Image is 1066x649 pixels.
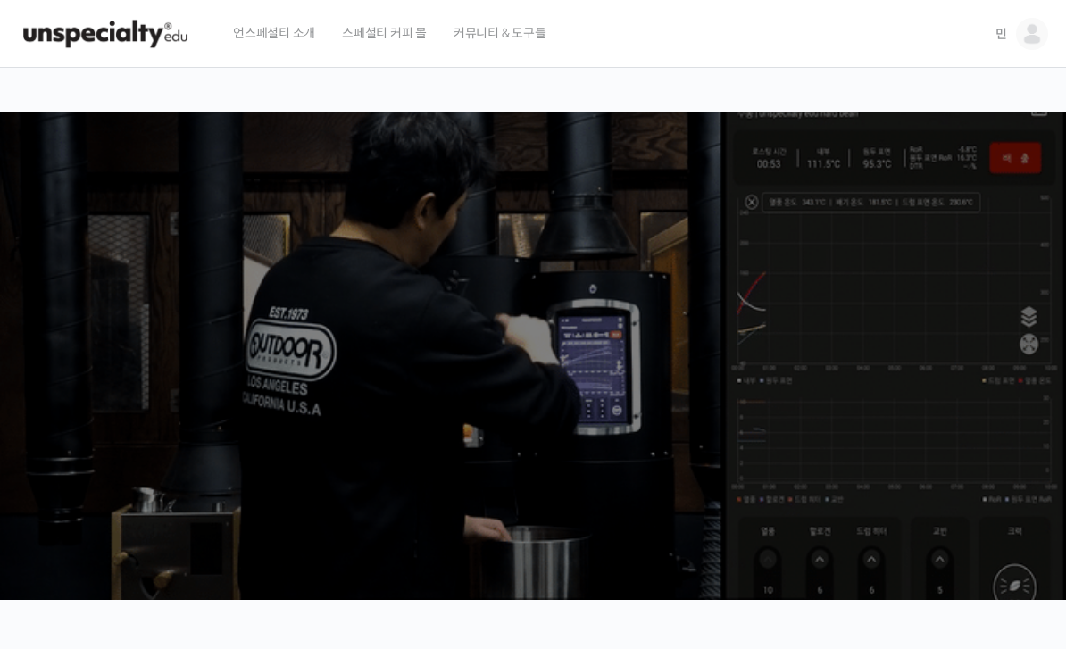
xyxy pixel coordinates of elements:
[18,370,1048,395] p: 시간과 장소에 구애받지 않고, 검증된 커리큘럼으로
[995,26,1007,42] span: 민
[18,271,1048,362] p: [PERSON_NAME]을 다하는 당신을 위해, 최고와 함께 만든 커피 클래스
